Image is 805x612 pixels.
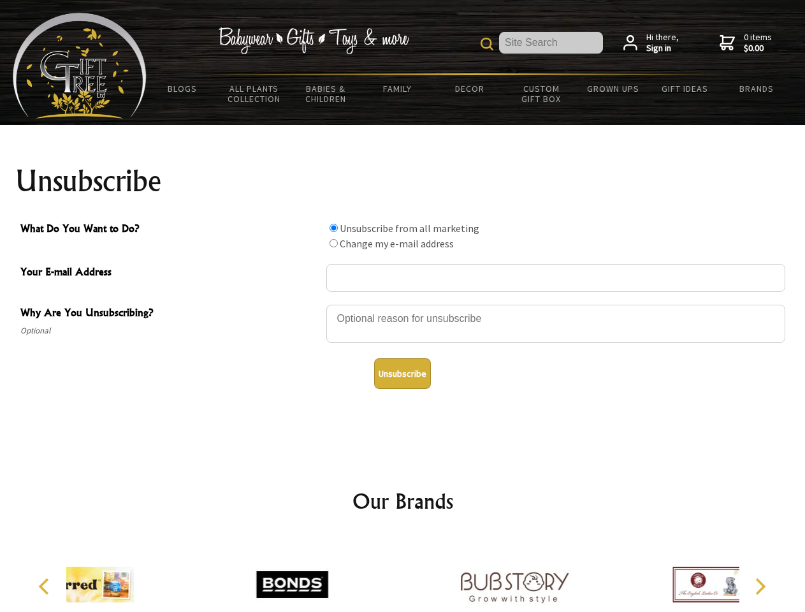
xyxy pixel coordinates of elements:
[326,305,785,343] textarea: Why Are You Unsubscribing?
[330,224,338,232] input: What Do You Want to Do?
[374,358,431,389] button: Unsubscribe
[20,221,320,239] span: What Do You Want to Do?
[147,75,219,102] a: BLOGS
[433,75,505,102] a: Decor
[20,264,320,282] span: Your E-mail Address
[290,75,362,112] a: Babies & Children
[326,264,785,292] input: Your E-mail Address
[646,32,679,54] span: Hi there,
[720,32,772,54] a: 0 items$0.00
[330,239,338,247] input: What Do You Want to Do?
[623,32,679,54] a: Hi there,Sign in
[646,43,679,54] strong: Sign in
[219,75,291,112] a: All Plants Collection
[218,27,409,54] img: Babywear - Gifts - Toys & more
[15,166,790,196] h1: Unsubscribe
[20,305,320,323] span: Why Are You Unsubscribing?
[649,75,721,102] a: Gift Ideas
[746,572,774,601] button: Next
[505,75,577,112] a: Custom Gift Box
[744,31,772,54] span: 0 items
[20,323,320,339] span: Optional
[32,572,60,601] button: Previous
[13,13,147,119] img: Babyware - Gifts - Toys and more...
[340,237,454,250] label: Change my e-mail address
[721,75,793,102] a: Brands
[499,32,603,54] input: Site Search
[744,43,772,54] strong: $0.00
[362,75,434,102] a: Family
[340,222,479,235] label: Unsubscribe from all marketing
[25,486,780,516] h2: Our Brands
[577,75,649,102] a: Grown Ups
[481,38,493,50] img: product search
